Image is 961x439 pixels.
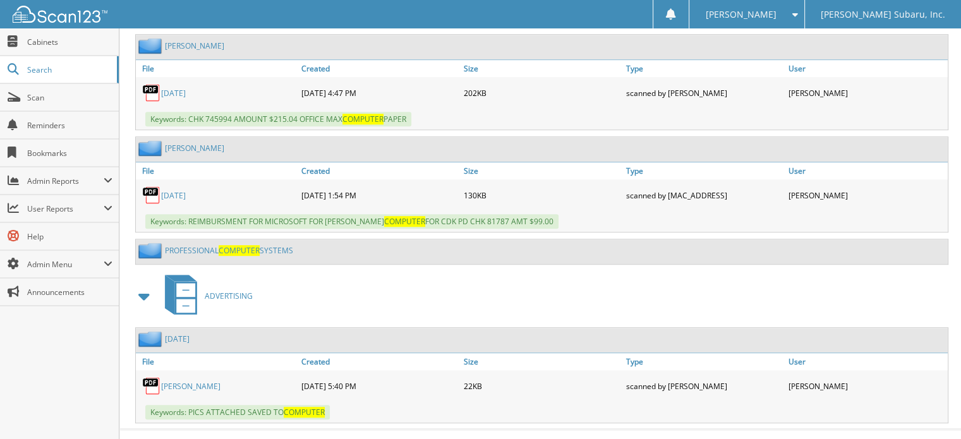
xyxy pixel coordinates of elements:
span: Search [27,64,111,75]
img: PDF.png [142,376,161,395]
div: [DATE] 5:40 PM [298,373,461,399]
a: [DATE] [165,334,190,344]
span: COMPUTER [284,407,325,418]
span: Cabinets [27,37,112,47]
span: COMPUTER [384,216,425,227]
div: [PERSON_NAME] [785,80,948,105]
div: 130KB [461,183,623,208]
a: Created [298,60,461,77]
span: Help [27,231,112,242]
span: [PERSON_NAME] Subaru, Inc. [821,11,945,18]
img: folder2.png [138,331,165,347]
a: File [136,353,298,370]
span: Admin Menu [27,259,104,270]
span: [PERSON_NAME] [705,11,776,18]
div: 202KB [461,80,623,105]
div: scanned by [PERSON_NAME] [623,80,785,105]
div: [PERSON_NAME] [785,373,948,399]
span: Admin Reports [27,176,104,186]
a: User [785,60,948,77]
img: folder2.png [138,140,165,156]
iframe: Chat Widget [898,378,961,439]
a: Size [461,60,623,77]
div: scanned by [MAC_ADDRESS] [623,183,785,208]
span: Scan [27,92,112,103]
span: COMPUTER [342,114,384,124]
a: File [136,60,298,77]
a: File [136,162,298,179]
a: Created [298,353,461,370]
span: COMPUTER [219,245,260,256]
span: Reminders [27,120,112,131]
a: Created [298,162,461,179]
a: [PERSON_NAME] [161,381,221,392]
img: scan123-logo-white.svg [13,6,107,23]
img: PDF.png [142,83,161,102]
span: Keywords: CHK 745994 AMOUNT $215.04 OFFICE MAX PAPER [145,112,411,126]
a: Type [623,353,785,370]
a: Type [623,162,785,179]
div: scanned by [PERSON_NAME] [623,373,785,399]
a: ADVERTISING [157,271,253,321]
div: [PERSON_NAME] [785,183,948,208]
span: User Reports [27,203,104,214]
a: [PERSON_NAME] [165,40,224,51]
a: Size [461,162,623,179]
a: Size [461,353,623,370]
a: [DATE] [161,88,186,99]
span: Announcements [27,287,112,298]
a: [DATE] [161,190,186,201]
a: PROFESSIONALCOMPUTERSYSTEMS [165,245,293,256]
a: [PERSON_NAME] [165,143,224,153]
a: User [785,353,948,370]
div: [DATE] 4:47 PM [298,80,461,105]
img: PDF.png [142,186,161,205]
span: Bookmarks [27,148,112,159]
span: Keywords: PICS ATTACHED SAVED TO [145,405,330,419]
img: folder2.png [138,243,165,258]
span: ADVERTISING [205,291,253,301]
img: folder2.png [138,38,165,54]
div: 22KB [461,373,623,399]
a: Type [623,60,785,77]
span: Keywords: REIMBURSMENT FOR MICROSOFT FOR [PERSON_NAME] FOR CDK PD CHK 81787 AMT $99.00 [145,214,559,229]
a: User [785,162,948,179]
div: [DATE] 1:54 PM [298,183,461,208]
